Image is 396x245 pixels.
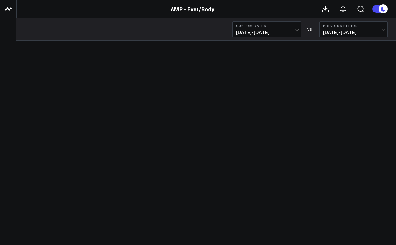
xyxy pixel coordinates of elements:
[319,21,388,37] button: Previous Period[DATE]-[DATE]
[236,30,297,35] span: [DATE] - [DATE]
[323,24,384,28] b: Previous Period
[236,24,297,28] b: Custom Dates
[232,21,301,37] button: Custom Dates[DATE]-[DATE]
[171,5,214,12] a: AMP - Ever/Body
[323,30,384,35] span: [DATE] - [DATE]
[304,27,316,31] div: VS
